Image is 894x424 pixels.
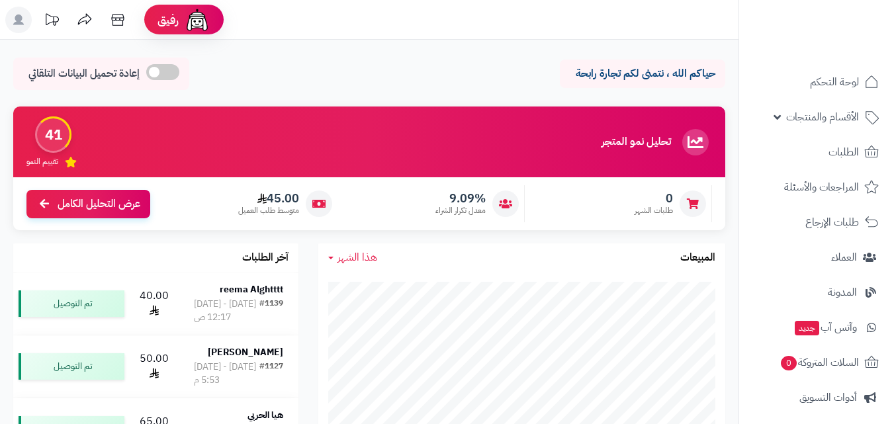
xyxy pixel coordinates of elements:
[247,408,283,422] strong: هيا الحربي
[337,249,377,265] span: هذا الشهر
[194,298,259,324] div: [DATE] - [DATE] 12:17 ص
[26,190,150,218] a: عرض التحليل الكامل
[747,241,886,273] a: العملاء
[208,345,283,359] strong: [PERSON_NAME]
[805,213,859,232] span: طلبات الإرجاع
[680,252,715,264] h3: المبيعات
[747,382,886,413] a: أدوات التسويق
[747,171,886,203] a: المراجعات والأسئلة
[602,136,671,148] h3: تحليل نمو المتجر
[747,312,886,343] a: وآتس آبجديد
[259,298,283,324] div: #1139
[435,191,486,206] span: 9.09%
[238,191,299,206] span: 45.00
[781,356,797,370] span: 0
[799,388,857,407] span: أدوات التسويق
[747,276,886,308] a: المدونة
[157,12,179,28] span: رفيق
[804,10,881,38] img: logo-2.png
[238,205,299,216] span: متوسط طلب العميل
[184,7,210,33] img: ai-face.png
[28,66,140,81] span: إعادة تحميل البيانات التلقائي
[328,250,377,265] a: هذا الشهر
[635,191,673,206] span: 0
[780,353,859,372] span: السلات المتروكة
[130,335,179,398] td: 50.00
[747,206,886,238] a: طلبات الإرجاع
[194,360,259,387] div: [DATE] - [DATE] 5:53 م
[793,318,857,337] span: وآتس آب
[786,108,859,126] span: الأقسام والمنتجات
[747,347,886,378] a: السلات المتروكة0
[784,178,859,196] span: المراجعات والأسئلة
[831,248,857,267] span: العملاء
[795,321,819,335] span: جديد
[828,143,859,161] span: الطلبات
[747,66,886,98] a: لوحة التحكم
[130,273,179,335] td: 40.00
[828,283,857,302] span: المدونة
[747,136,886,168] a: الطلبات
[19,290,124,317] div: تم التوصيل
[635,205,673,216] span: طلبات الشهر
[810,73,859,91] span: لوحة التحكم
[259,360,283,387] div: #1127
[58,196,140,212] span: عرض التحليل الكامل
[220,282,283,296] strong: reema Alghtttt
[26,156,58,167] span: تقييم النمو
[570,66,715,81] p: حياكم الله ، نتمنى لكم تجارة رابحة
[435,205,486,216] span: معدل تكرار الشراء
[35,7,68,36] a: تحديثات المنصة
[19,353,124,380] div: تم التوصيل
[242,252,289,264] h3: آخر الطلبات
